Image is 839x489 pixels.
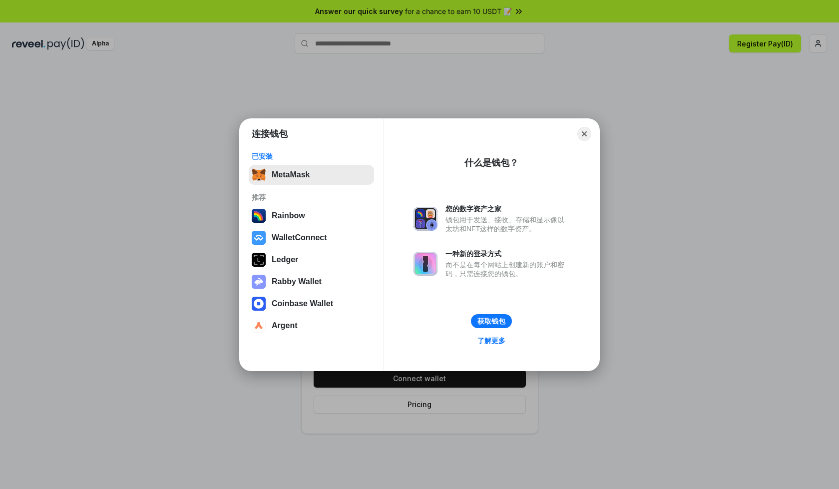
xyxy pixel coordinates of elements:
[477,336,505,345] div: 了解更多
[249,294,374,314] button: Coinbase Wallet
[272,170,310,179] div: MetaMask
[249,316,374,336] button: Argent
[445,260,569,278] div: 而不是在每个网站上创建新的账户和密码，只需连接您的钱包。
[445,204,569,213] div: 您的数字资产之家
[471,334,511,347] a: 了解更多
[272,211,305,220] div: Rainbow
[464,157,518,169] div: 什么是钱包？
[445,249,569,258] div: 一种新的登录方式
[414,252,437,276] img: svg+xml,%3Csvg%20xmlns%3D%22http%3A%2F%2Fwww.w3.org%2F2000%2Fsvg%22%20fill%3D%22none%22%20viewBox...
[252,253,266,267] img: svg+xml,%3Csvg%20xmlns%3D%22http%3A%2F%2Fwww.w3.org%2F2000%2Fsvg%22%20width%3D%2228%22%20height%3...
[249,228,374,248] button: WalletConnect
[249,165,374,185] button: MetaMask
[249,250,374,270] button: Ledger
[272,277,322,286] div: Rabby Wallet
[471,314,512,328] button: 获取钱包
[252,319,266,333] img: svg+xml,%3Csvg%20width%3D%2228%22%20height%3D%2228%22%20viewBox%3D%220%200%2028%2028%22%20fill%3D...
[249,206,374,226] button: Rainbow
[272,299,333,308] div: Coinbase Wallet
[272,321,298,330] div: Argent
[445,215,569,233] div: 钱包用于发送、接收、存储和显示像以太坊和NFT这样的数字资产。
[252,168,266,182] img: svg+xml,%3Csvg%20fill%3D%22none%22%20height%3D%2233%22%20viewBox%3D%220%200%2035%2033%22%20width%...
[252,128,288,140] h1: 连接钱包
[272,233,327,242] div: WalletConnect
[272,255,298,264] div: Ledger
[252,193,371,202] div: 推荐
[252,297,266,311] img: svg+xml,%3Csvg%20width%3D%2228%22%20height%3D%2228%22%20viewBox%3D%220%200%2028%2028%22%20fill%3D...
[252,231,266,245] img: svg+xml,%3Csvg%20width%3D%2228%22%20height%3D%2228%22%20viewBox%3D%220%200%2028%2028%22%20fill%3D...
[577,127,591,141] button: Close
[249,272,374,292] button: Rabby Wallet
[414,207,437,231] img: svg+xml,%3Csvg%20xmlns%3D%22http%3A%2F%2Fwww.w3.org%2F2000%2Fsvg%22%20fill%3D%22none%22%20viewBox...
[252,275,266,289] img: svg+xml,%3Csvg%20xmlns%3D%22http%3A%2F%2Fwww.w3.org%2F2000%2Fsvg%22%20fill%3D%22none%22%20viewBox...
[477,317,505,326] div: 获取钱包
[252,152,371,161] div: 已安装
[252,209,266,223] img: svg+xml,%3Csvg%20width%3D%22120%22%20height%3D%22120%22%20viewBox%3D%220%200%20120%20120%22%20fil...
